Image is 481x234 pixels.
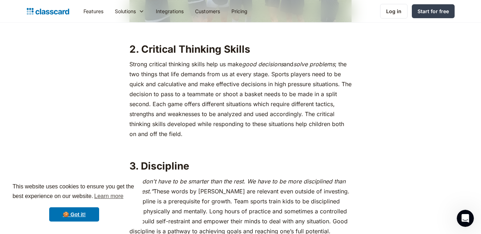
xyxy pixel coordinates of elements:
[150,3,189,19] a: Integrations
[418,7,449,15] div: Start for free
[78,3,109,19] a: Features
[129,43,352,56] h2: 2. Critical Thinking Skills
[226,3,253,19] a: Pricing
[386,7,401,15] div: Log in
[129,160,352,172] h2: 3. Discipline
[242,61,283,68] em: good decisions
[109,3,150,19] div: Solutions
[12,182,136,202] span: This website uses cookies to ensure you get the best experience on our website.
[380,4,408,19] a: Log in
[129,26,352,36] p: ‍
[129,178,346,195] em: “We don't have to be smarter than the rest. We have to be more disciplined than the rest.”
[6,176,143,228] div: cookieconsent
[49,207,99,222] a: dismiss cookie message
[293,61,335,68] em: solve problems
[189,3,226,19] a: Customers
[457,210,474,227] iframe: Intercom live chat
[93,191,124,202] a: learn more about cookies
[115,7,136,15] div: Solutions
[412,4,455,18] a: Start for free
[129,142,352,152] p: ‍
[27,6,69,16] a: home
[129,59,352,139] p: Strong critical thinking skills help us make and ; the two things that life demands from us at ev...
